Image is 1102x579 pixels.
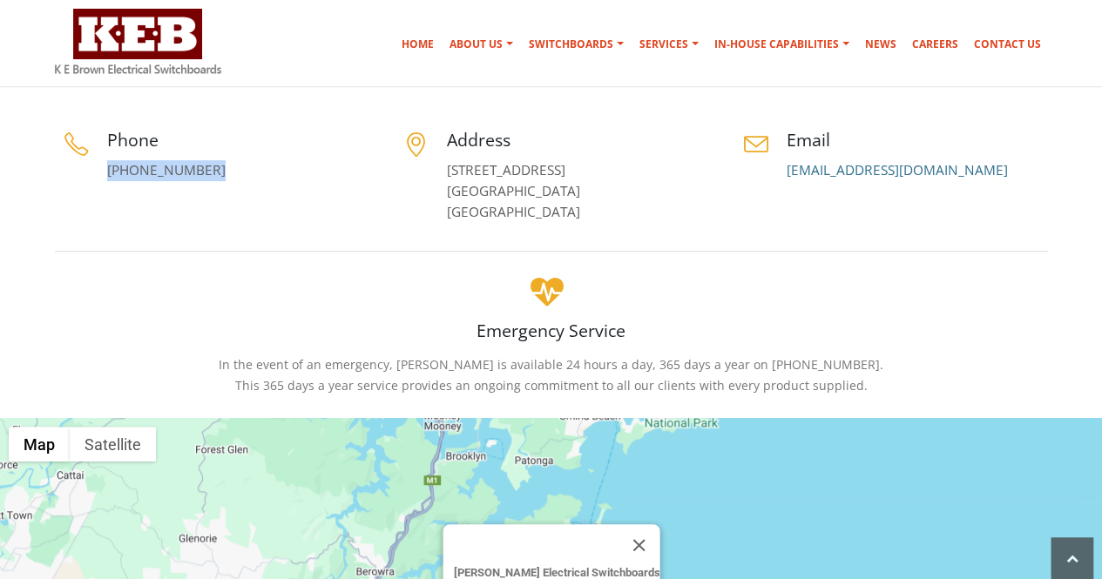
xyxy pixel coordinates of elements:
a: [STREET_ADDRESS][GEOGRAPHIC_DATA][GEOGRAPHIC_DATA] [447,161,580,221]
img: K E Brown Electrical Switchboards [55,9,221,74]
button: Close [618,524,659,566]
a: In-house Capabilities [707,27,856,62]
p: In the event of an emergency, [PERSON_NAME] is available 24 hours a day, 365 days a year on [PHON... [55,354,1048,396]
h4: Phone [107,128,368,151]
h4: Emergency Service [55,319,1048,342]
h4: Email [787,128,1048,151]
a: Switchboards [522,27,631,62]
button: Show street map [9,427,70,461]
strong: [PERSON_NAME] Electrical Switchboards [453,566,659,579]
a: Contact Us [967,27,1048,62]
a: Services [632,27,706,62]
a: [PHONE_NUMBER] [107,161,226,179]
a: [EMAIL_ADDRESS][DOMAIN_NAME] [787,161,1008,179]
a: Careers [905,27,965,62]
a: About Us [443,27,520,62]
a: News [858,27,903,62]
button: Show satellite imagery [70,427,156,461]
a: Home [395,27,441,62]
h4: Address [447,128,708,151]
